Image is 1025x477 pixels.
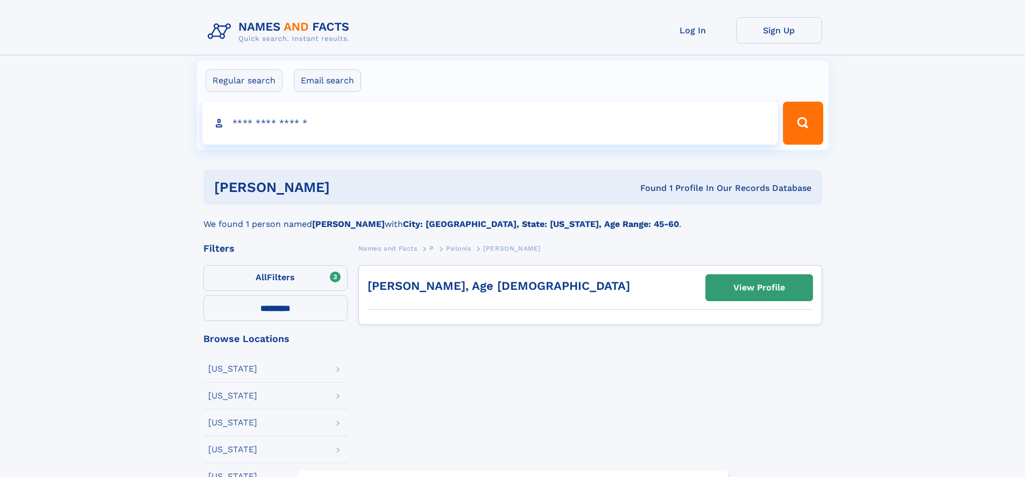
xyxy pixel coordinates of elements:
div: View Profile [733,275,785,300]
a: View Profile [706,275,812,301]
span: All [256,272,267,282]
div: [US_STATE] [208,365,257,373]
div: [US_STATE] [208,391,257,400]
a: P [429,241,434,255]
div: Found 1 Profile In Our Records Database [485,182,811,194]
span: [PERSON_NAME] [483,245,541,252]
h1: [PERSON_NAME] [214,181,485,194]
b: City: [GEOGRAPHIC_DATA], State: [US_STATE], Age Range: 45-60 [403,219,679,229]
span: P [429,245,434,252]
a: Names and Facts [358,241,418,255]
span: Pelonis [446,245,471,252]
a: Pelonis [446,241,471,255]
a: Sign Up [736,17,822,44]
a: [PERSON_NAME], Age [DEMOGRAPHIC_DATA] [367,279,630,293]
a: Log In [650,17,736,44]
b: [PERSON_NAME] [312,219,385,229]
label: Regular search [206,69,282,92]
div: [US_STATE] [208,445,257,454]
div: Filters [203,244,348,253]
img: Logo Names and Facts [203,17,358,46]
div: We found 1 person named with . [203,205,822,231]
input: search input [202,102,779,145]
label: Filters [203,265,348,291]
div: [US_STATE] [208,418,257,427]
button: Search Button [783,102,823,145]
div: Browse Locations [203,334,348,344]
label: Email search [294,69,361,92]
